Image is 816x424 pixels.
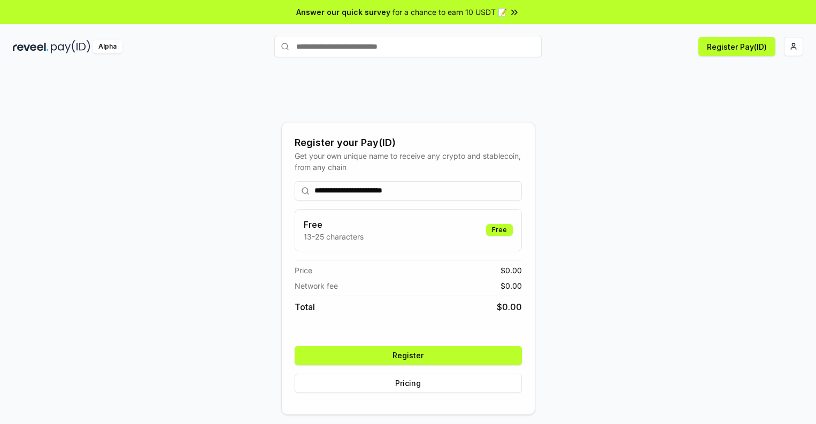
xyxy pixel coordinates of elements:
[13,40,49,53] img: reveel_dark
[486,224,513,236] div: Free
[295,280,338,291] span: Network fee
[296,6,390,18] span: Answer our quick survey
[304,218,364,231] h3: Free
[295,135,522,150] div: Register your Pay(ID)
[295,265,312,276] span: Price
[295,300,315,313] span: Total
[497,300,522,313] span: $ 0.00
[501,265,522,276] span: $ 0.00
[501,280,522,291] span: $ 0.00
[295,150,522,173] div: Get your own unique name to receive any crypto and stablecoin, from any chain
[295,374,522,393] button: Pricing
[295,346,522,365] button: Register
[698,37,775,56] button: Register Pay(ID)
[93,40,122,53] div: Alpha
[51,40,90,53] img: pay_id
[392,6,507,18] span: for a chance to earn 10 USDT 📝
[304,231,364,242] p: 13-25 characters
